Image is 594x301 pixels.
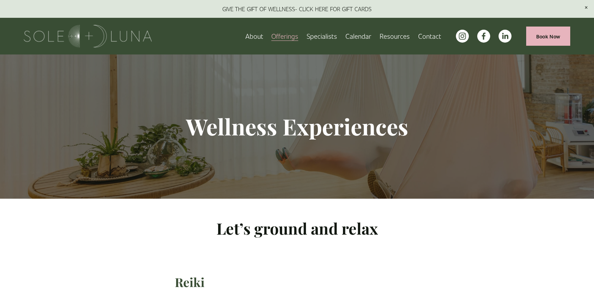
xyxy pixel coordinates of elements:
img: Sole + Luna [24,25,152,47]
span: Offerings [271,31,298,42]
h1: Wellness Experiences [114,113,481,140]
a: About [245,30,263,42]
a: LinkedIn [499,30,511,43]
a: instagram-unauth [456,30,469,43]
a: folder dropdown [271,30,298,42]
h3: Reiki [175,274,420,291]
h2: Let’s ground and relax [175,218,420,238]
a: Calendar [345,30,371,42]
a: Book Now [526,27,570,46]
a: Contact [418,30,441,42]
a: Specialists [307,30,337,42]
a: folder dropdown [380,30,410,42]
a: facebook-unauth [477,30,490,43]
span: Resources [380,31,410,42]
